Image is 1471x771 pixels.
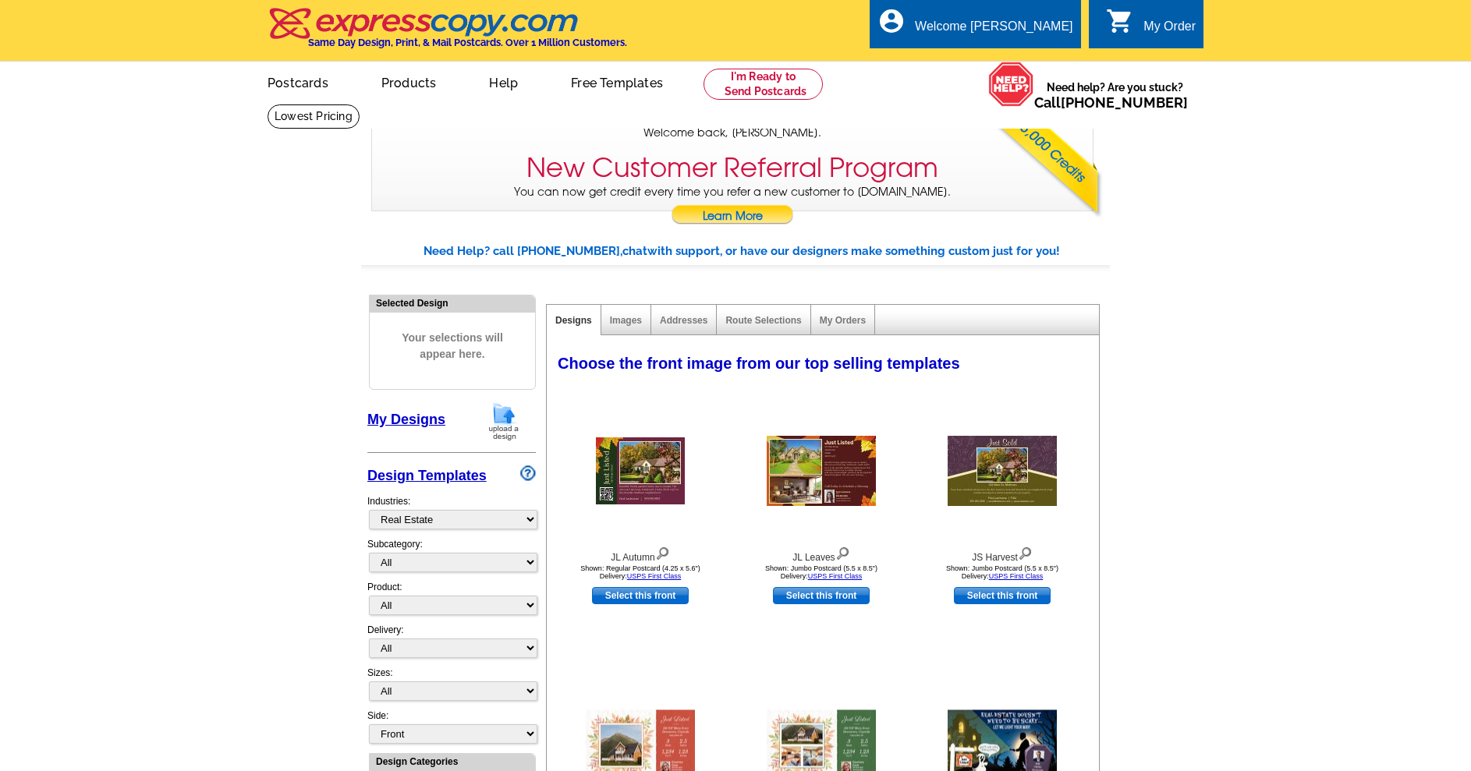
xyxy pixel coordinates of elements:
div: Side: [367,709,536,745]
div: Welcome [PERSON_NAME] [915,19,1072,41]
p: You can now get credit every time you refer a new customer to [DOMAIN_NAME]. [372,184,1093,228]
span: chat [622,244,647,258]
span: Your selections will appear here. [381,314,523,378]
h4: Same Day Design, Print, & Mail Postcards. Over 1 Million Customers. [308,37,627,48]
div: JS Harvest [916,543,1088,564]
a: use this design [592,587,689,604]
a: use this design [773,587,870,604]
div: Selected Design [370,295,535,310]
a: USPS First Class [989,572,1044,580]
div: Industries: [367,486,536,537]
img: view design details [655,543,670,561]
img: JL Leaves [767,436,876,506]
div: JL Autumn [555,543,726,564]
h3: New Customer Referral Program [526,152,938,184]
img: help [988,62,1034,107]
div: My Order [1143,19,1196,41]
a: Free Templates [546,63,688,100]
img: upload-design [484,401,524,441]
a: Addresses [660,315,707,326]
div: Delivery: [367,623,536,666]
img: view design details [1018,543,1033,561]
div: JL Leaves [735,543,907,564]
a: Same Day Design, Print, & Mail Postcards. Over 1 Million Customers. [268,19,627,48]
div: Subcategory: [367,537,536,580]
div: Shown: Jumbo Postcard (5.5 x 8.5") Delivery: [735,564,907,580]
a: Images [610,315,642,326]
a: USPS First Class [808,572,863,580]
a: Learn More [671,205,794,228]
a: My Orders [820,315,866,326]
div: Shown: Regular Postcard (4.25 x 5.6") Delivery: [555,564,726,580]
a: Design Templates [367,468,487,483]
div: Need Help? call [PHONE_NUMBER], with support, or have our designers make something custom just fo... [424,242,1110,260]
a: [PHONE_NUMBER] [1061,94,1188,111]
div: Sizes: [367,666,536,709]
img: view design details [835,543,850,561]
span: Choose the front image from our top selling templates [558,355,960,372]
a: use this design [954,587,1051,604]
a: Route Selections [725,315,801,326]
span: Call [1034,94,1188,111]
a: shopping_cart My Order [1106,17,1196,37]
span: Welcome back, [PERSON_NAME]. [643,125,821,141]
div: Design Categories [370,754,535,769]
div: Shown: Jumbo Postcard (5.5 x 8.5") Delivery: [916,564,1088,580]
a: My Designs [367,412,445,427]
i: shopping_cart [1106,7,1134,35]
img: JS Harvest [948,436,1057,506]
a: Postcards [243,63,353,100]
a: Products [356,63,462,100]
a: USPS First Class [627,572,682,580]
img: JL Autumn [596,437,685,504]
a: Help [464,63,543,100]
div: Product: [367,580,536,623]
img: design-wizard-help-icon.png [520,465,536,481]
i: account_circle [877,7,906,35]
a: Designs [555,315,592,326]
span: Need help? Are you stuck? [1034,80,1196,111]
